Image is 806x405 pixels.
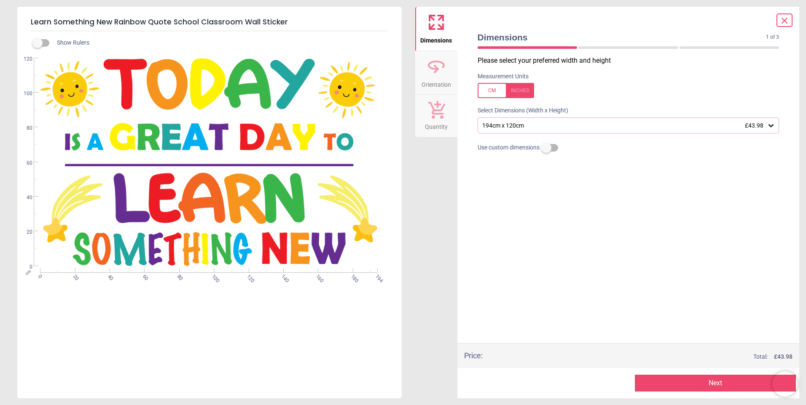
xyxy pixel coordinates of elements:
[16,160,32,167] span: 60
[478,31,766,43] span: Dimensions
[31,13,388,31] h5: Learn Something New Rainbow Quote School Classroom Wall Sticker
[279,273,285,279] span: 140
[745,122,763,129] span: £43.98
[210,273,215,279] span: 100
[16,125,32,132] span: 80
[772,371,798,397] iframe: Brevo live chat
[175,273,181,279] span: 80
[495,353,793,361] div: Total:
[425,119,448,131] span: Quantity
[106,273,111,279] span: 40
[349,273,355,279] span: 180
[478,72,529,81] label: Measurement Units
[373,273,379,279] span: 194
[16,229,32,236] span: 20
[415,7,457,51] button: Dimensions
[16,90,32,97] span: 100
[71,273,77,279] span: 20
[37,273,42,279] span: 0
[16,264,32,271] span: 0
[141,273,146,279] span: 60
[415,95,457,137] button: Quantity
[777,353,793,360] span: 43.98
[774,353,793,361] span: £
[478,56,786,65] p: Please select your preferred width and height
[245,273,250,279] span: 120
[420,32,452,45] span: Dimensions
[464,350,483,361] div: Price :
[16,194,32,201] span: 40
[314,273,320,279] span: 160
[766,34,779,41] span: 1 of 3
[16,56,32,63] span: 120
[415,51,457,95] button: Orientation
[38,38,402,48] div: Show Rulers
[481,122,767,129] div: 194cm x 120cm
[478,144,540,152] span: Use custom dimensions
[422,77,451,89] span: Orientation
[635,375,796,392] button: Next
[471,107,568,115] label: Select Dimensions (Width x Height)
[24,268,32,276] span: cm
